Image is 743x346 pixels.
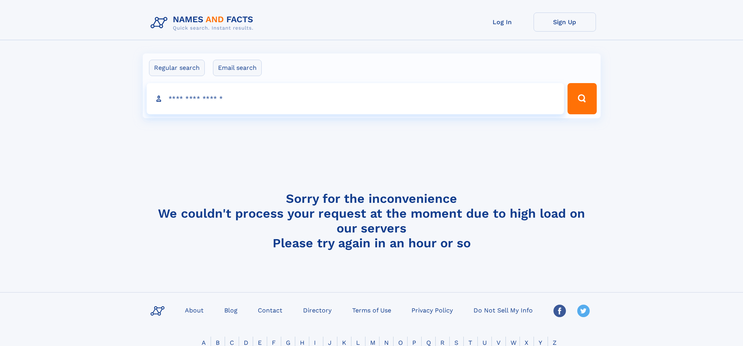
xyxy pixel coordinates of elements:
a: Contact [255,304,285,316]
a: Terms of Use [349,304,394,316]
img: Facebook [553,305,566,317]
label: Email search [213,60,262,76]
img: Logo Names and Facts [147,12,260,34]
a: Log In [471,12,534,32]
h4: Sorry for the inconvenience We couldn't process your request at the moment due to high load on ou... [147,191,596,250]
a: Privacy Policy [408,304,456,316]
input: search input [147,83,564,114]
label: Regular search [149,60,205,76]
img: Twitter [577,305,590,317]
a: Sign Up [534,12,596,32]
button: Search Button [567,83,596,114]
a: Do Not Sell My Info [470,304,536,316]
a: About [182,304,207,316]
a: Blog [221,304,241,316]
a: Directory [300,304,335,316]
